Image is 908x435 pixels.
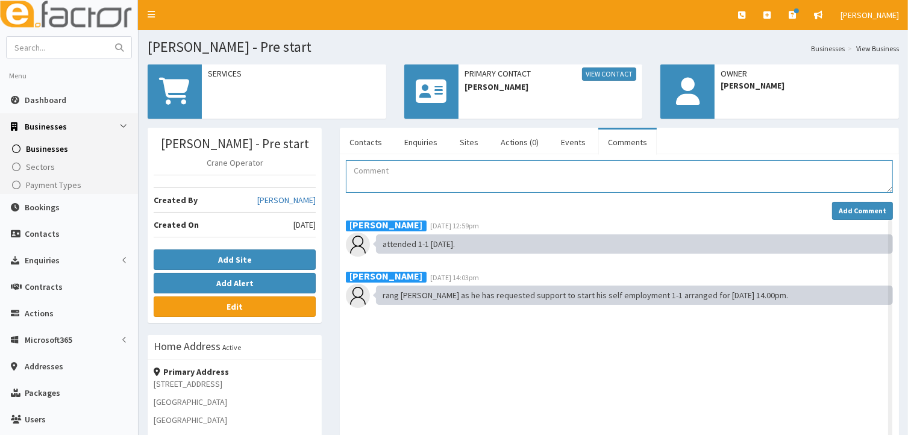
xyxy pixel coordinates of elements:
span: Addresses [25,361,63,372]
b: [PERSON_NAME] [349,219,422,231]
span: Microsoft365 [25,334,72,345]
span: [DATE] 14:03pm [430,273,479,282]
span: [PERSON_NAME] [465,81,637,93]
a: Comments [598,130,657,155]
span: Bookings [25,202,60,213]
p: [GEOGRAPHIC_DATA] [154,414,316,426]
a: Contacts [340,130,392,155]
a: [PERSON_NAME] [257,194,316,206]
p: [STREET_ADDRESS] [154,378,316,390]
h1: [PERSON_NAME] - Pre start [148,39,899,55]
b: Add Site [218,254,252,265]
span: Enquiries [25,255,60,266]
p: [GEOGRAPHIC_DATA] [154,396,316,408]
span: Businesses [25,121,67,132]
span: [PERSON_NAME] [721,80,893,92]
a: Payment Types [3,176,138,194]
strong: Add Comment [839,206,886,215]
a: Sites [450,130,488,155]
button: Add Comment [832,202,893,220]
textarea: Comment [346,160,893,193]
span: Actions [25,308,54,319]
span: Dashboard [25,95,66,105]
h3: [PERSON_NAME] - Pre start [154,137,316,151]
span: [DATE] [293,219,316,231]
span: [DATE] 12:59pm [430,221,479,230]
a: Enquiries [395,130,447,155]
span: Payment Types [26,180,81,190]
a: Businesses [811,43,845,54]
h3: Home Address [154,341,221,352]
b: [PERSON_NAME] [349,271,422,283]
span: [PERSON_NAME] [841,10,899,20]
p: Crane Operator [154,157,316,169]
a: View Contact [582,67,636,81]
span: Primary Contact [465,67,637,81]
a: Businesses [3,140,138,158]
b: Add Alert [216,278,254,289]
div: rang [PERSON_NAME] as he has requested support to start his self employment 1-1 arranged for [DAT... [376,286,893,305]
span: Users [25,414,46,425]
li: View Business [845,43,899,54]
span: Owner [721,67,893,80]
div: attended 1-1 [DATE]. [376,234,893,254]
button: Add Alert [154,273,316,293]
b: Edit [227,301,243,312]
a: Events [551,130,595,155]
span: Packages [25,387,60,398]
a: Edit [154,296,316,317]
span: Sectors [26,161,55,172]
span: Contracts [25,281,63,292]
strong: Primary Address [154,366,229,377]
b: Created On [154,219,199,230]
span: Contacts [25,228,60,239]
b: Created By [154,195,198,205]
a: Actions (0) [491,130,548,155]
a: Sectors [3,158,138,176]
small: Active [222,343,241,352]
span: Services [208,67,380,80]
span: Businesses [26,143,68,154]
input: Search... [7,37,108,58]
